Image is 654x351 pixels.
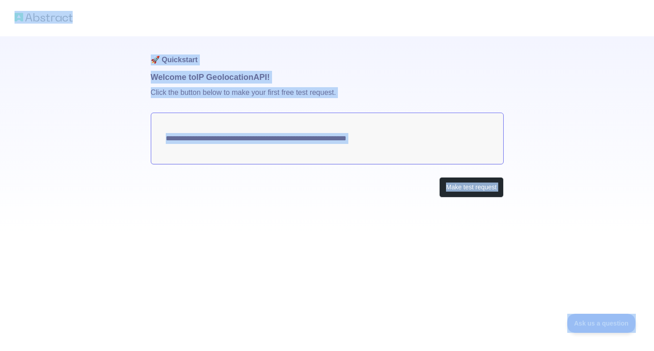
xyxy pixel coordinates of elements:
button: Make test request [439,177,503,198]
h1: Welcome to IP Geolocation API! [151,71,504,84]
h1: 🚀 Quickstart [151,36,504,71]
img: Abstract logo [15,11,73,24]
p: Click the button below to make your first free test request. [151,84,504,113]
iframe: Toggle Customer Support [567,314,636,333]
